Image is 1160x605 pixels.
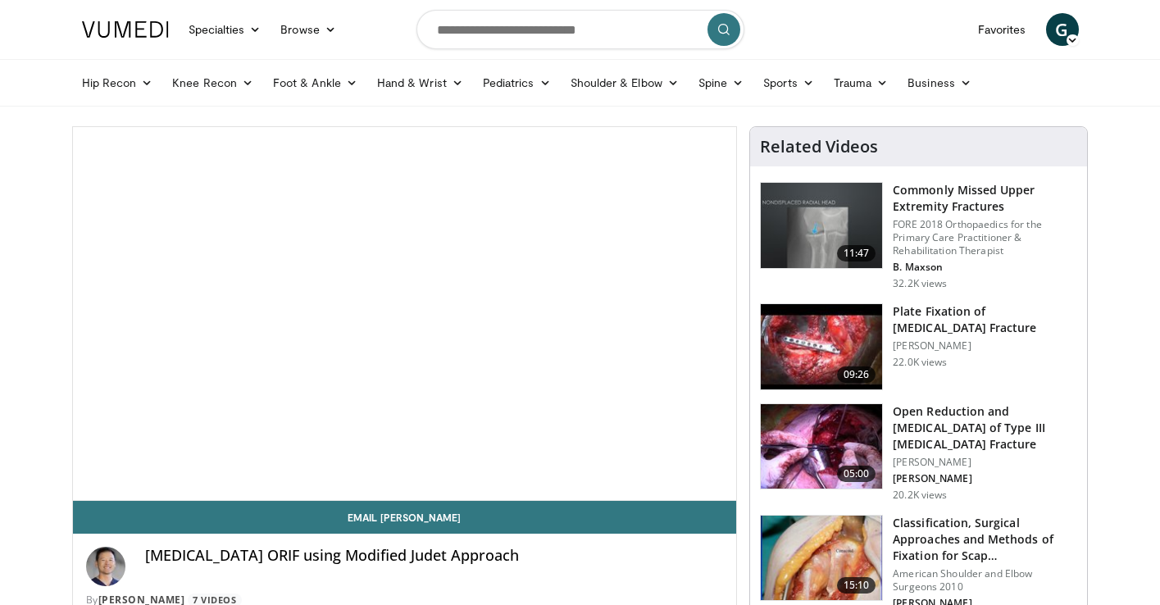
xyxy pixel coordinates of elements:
a: Pediatrics [473,66,561,99]
p: 32.2K views [893,277,947,290]
p: B. Maxson [893,261,1077,274]
span: 09:26 [837,366,876,383]
img: marra_0_1.png.150x105_q85_crop-smart_upscale.jpg [761,516,882,601]
a: Foot & Ankle [263,66,367,99]
a: Trauma [824,66,898,99]
a: Favorites [968,13,1036,46]
a: Browse [271,13,346,46]
p: FORE 2018 Orthopaedics for the Primary Care Practitioner & Rehabilitation Therapist [893,218,1077,257]
input: Search topics, interventions [416,10,744,49]
h4: Related Videos [760,137,878,157]
h4: [MEDICAL_DATA] ORIF using Modified Judet Approach [145,547,724,565]
a: 05:00 Open Reduction and [MEDICAL_DATA] of Type III [MEDICAL_DATA] Fracture [PERSON_NAME] [PERSON... [760,403,1077,502]
p: [PERSON_NAME] [893,339,1077,353]
span: 11:47 [837,245,876,262]
a: 09:26 Plate Fixation of [MEDICAL_DATA] Fracture [PERSON_NAME] 22.0K views [760,303,1077,390]
h3: Plate Fixation of [MEDICAL_DATA] Fracture [893,303,1077,336]
video-js: Video Player [73,127,737,501]
p: [PERSON_NAME] [893,472,1077,485]
p: American Shoulder and Elbow Surgeons 2010 [893,567,1077,594]
img: b2c65235-e098-4cd2-ab0f-914df5e3e270.150x105_q85_crop-smart_upscale.jpg [761,183,882,268]
a: Sports [753,66,824,99]
a: 11:47 Commonly Missed Upper Extremity Fractures FORE 2018 Orthopaedics for the Primary Care Pract... [760,182,1077,290]
a: Specialties [179,13,271,46]
a: Business [898,66,981,99]
img: VuMedi Logo [82,21,169,38]
img: Avatar [86,547,125,586]
a: Hand & Wrist [367,66,473,99]
a: Knee Recon [162,66,263,99]
a: Hip Recon [72,66,163,99]
h3: Open Reduction and [MEDICAL_DATA] of Type III [MEDICAL_DATA] Fracture [893,403,1077,453]
h3: Commonly Missed Upper Extremity Fractures [893,182,1077,215]
p: [PERSON_NAME] [893,456,1077,469]
h3: Classification, Surgical Approaches and Methods of Fixation for Scap… [893,515,1077,564]
a: Spine [689,66,753,99]
a: Email [PERSON_NAME] [73,501,737,534]
img: 8a72b65a-0f28-431e-bcaf-e516ebdea2b0.150x105_q85_crop-smart_upscale.jpg [761,404,882,489]
p: 20.2K views [893,489,947,502]
span: 05:00 [837,466,876,482]
img: Picture_4_42_2.png.150x105_q85_crop-smart_upscale.jpg [761,304,882,389]
a: G [1046,13,1079,46]
p: 22.0K views [893,356,947,369]
a: Shoulder & Elbow [561,66,689,99]
span: 15:10 [837,577,876,594]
